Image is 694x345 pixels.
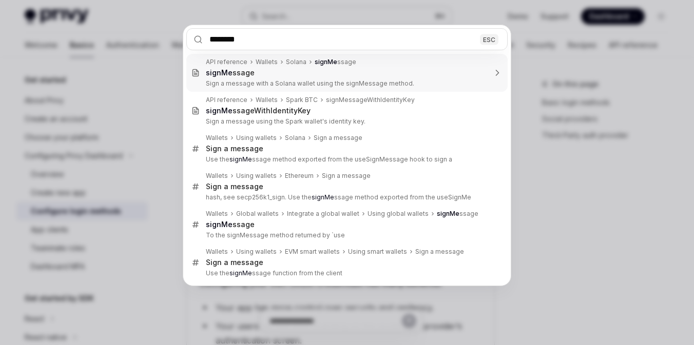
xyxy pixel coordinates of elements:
[256,58,278,66] div: Wallets
[368,210,429,218] div: Using global wallets
[206,117,486,126] p: Sign a message using the Spark wallet's identity key.
[315,58,337,66] b: signMe
[286,58,306,66] div: Solana
[206,96,247,104] div: API reference
[206,155,486,164] p: Use the ssage method exported from the useSignMessage hook to sign a
[312,193,334,201] b: signMe
[206,58,247,66] div: API reference
[287,210,359,218] div: Integrate a global wallet
[480,34,498,45] div: ESC
[285,248,340,256] div: EVM smart wallets
[206,79,486,88] p: Sign a message with a Solana wallet using the signMessage method.
[206,220,255,229] div: ssage
[236,134,277,142] div: Using wallets
[315,58,356,66] div: ssage
[206,231,486,239] p: To the signMessage method returned by `use
[229,155,252,163] b: signMe
[236,172,277,180] div: Using wallets
[236,248,277,256] div: Using wallets
[236,210,279,218] div: Global wallets
[206,269,486,277] p: Use the ssage function from the client
[256,96,278,104] div: Wallets
[206,220,233,229] b: signMe
[206,258,263,267] div: Sign a message
[206,68,255,77] div: ssage
[437,210,478,218] div: ssage
[206,172,228,180] div: Wallets
[415,248,464,256] div: Sign a message
[286,96,318,104] div: Spark BTC
[314,134,362,142] div: Sign a message
[206,248,228,256] div: Wallets
[206,144,263,153] div: Sign a message
[206,68,233,77] b: signMe
[285,172,314,180] div: Ethereum
[206,210,228,218] div: Wallets
[326,96,415,104] div: signMessageWithIdentityKey
[206,106,311,115] div: ssageWithIdentityKey
[206,134,228,142] div: Wallets
[229,269,252,277] b: signMe
[206,106,233,115] b: signMe
[206,182,263,191] div: Sign a message
[348,248,407,256] div: Using smart wallets
[322,172,371,180] div: Sign a message
[206,193,486,201] p: hash, see secp256k1_sign. Use the ssage method exported from the useSignMe
[285,134,305,142] div: Solana
[437,210,459,217] b: signMe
